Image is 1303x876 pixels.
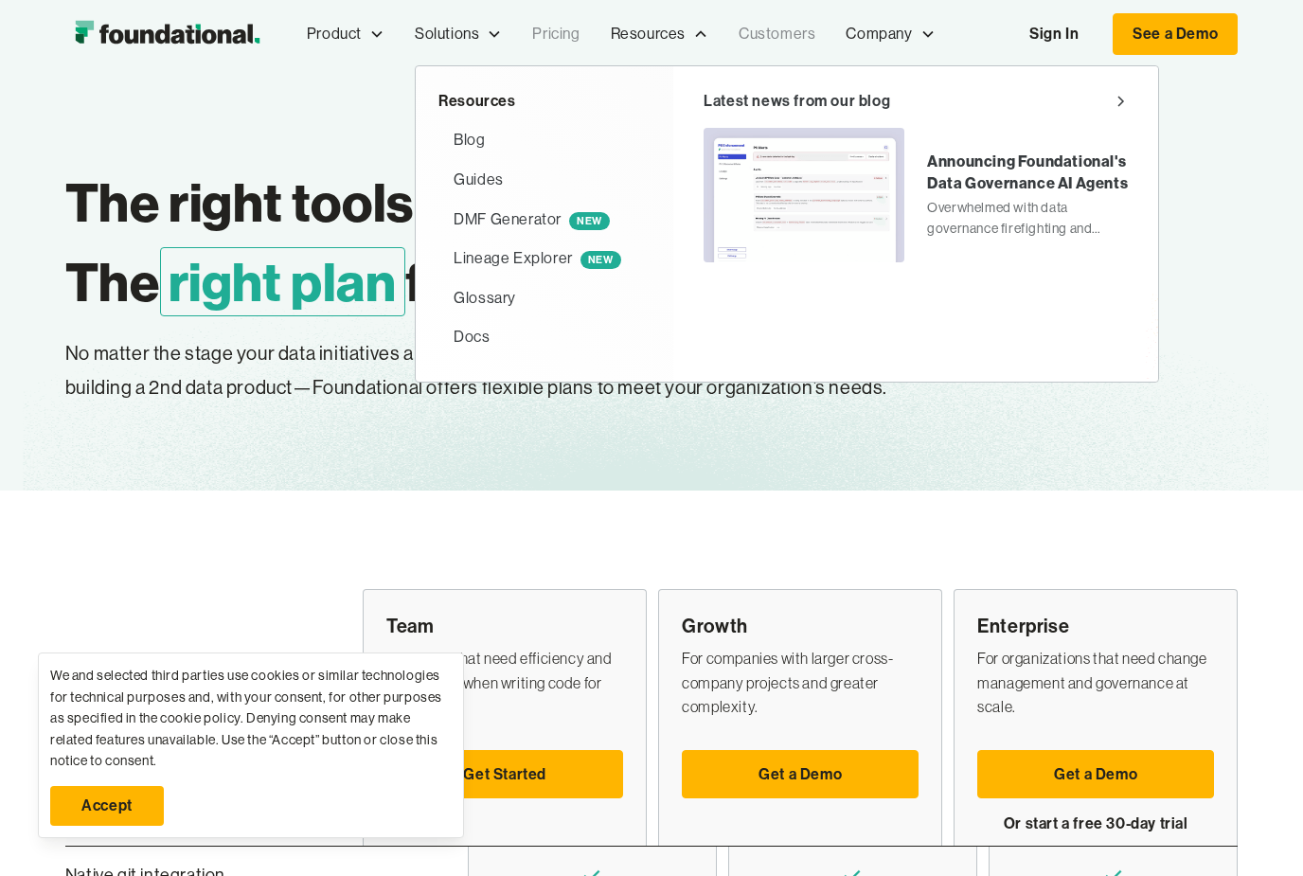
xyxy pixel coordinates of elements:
[927,197,1128,240] div: Overwhelmed with data governance firefighting and never-ending struggles with a long list of requ...
[580,251,621,269] span: NEW
[438,120,651,160] a: Blog
[454,207,610,232] div: DMF Generator
[454,325,490,349] div: Docs
[682,750,919,799] a: Get a Demo
[454,286,516,311] div: Glossary
[846,22,912,46] div: Company
[704,89,890,114] div: Latest news from our blog
[307,22,362,46] div: Product
[611,22,686,46] div: Resources
[704,128,1128,261] a: Announcing Foundational's Data Governance AI AgentsOverwhelmed with data governance firefighting ...
[454,168,504,192] div: Guides
[1208,785,1303,876] iframe: Chat Widget
[386,750,623,799] a: Get Started
[454,128,485,152] div: Blog
[830,3,950,65] div: Company
[569,212,610,230] span: NEW
[977,647,1214,720] div: For organizations that need change management and governance at scale.
[682,647,919,720] div: For companies with larger cross-company projects and greater complexity.
[1010,14,1098,54] a: Sign In
[454,246,620,271] div: Lineage Explorer
[415,22,479,46] div: Solutions
[438,200,651,240] a: DMF GeneratorNEW
[596,3,723,65] div: Resources
[438,278,651,318] a: Glossary
[1113,13,1238,55] a: See a Demo
[977,750,1214,799] a: Get a Demo
[415,65,1159,383] nav: Resources
[386,613,623,639] div: Team
[65,15,269,53] a: home
[438,317,651,357] a: Docs
[723,3,830,65] a: Customers
[50,786,164,826] a: Accept
[977,800,1214,848] a: Or start a free 30-day trial
[438,160,651,200] a: Guides
[65,337,1035,405] p: No matter the stage your data initiatives are at—improving data quality, cleaning up and reducing...
[438,89,651,114] div: Resources
[682,613,919,639] div: Growth
[292,3,400,65] div: Product
[160,247,405,316] span: right plan
[438,239,651,278] a: Lineage ExplorerNEW
[50,665,452,771] div: We and selected third parties use cookies or similar technologies for technical purposes and, wit...
[65,163,1101,322] h1: The right tools for your data. The for your business.
[517,3,595,65] a: Pricing
[977,613,1214,639] div: Enterprise
[704,89,1128,114] a: Latest news from our blog
[386,647,623,720] div: For teams that need efficiency and confidence when writing code for data.
[65,15,269,53] img: Foundational Logo
[400,3,517,65] div: Solutions
[927,151,1128,193] div: Announcing Foundational's Data Governance AI Agents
